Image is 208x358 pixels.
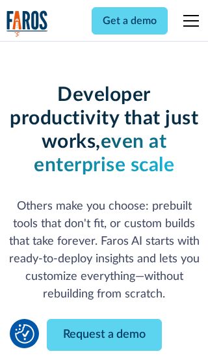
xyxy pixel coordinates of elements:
p: Others make you choose: prebuilt tools that don't fit, or custom builds that take forever. Faros ... [6,198,202,303]
a: Request a demo [47,319,162,351]
img: Logo of the analytics and reporting company Faros. [6,10,48,37]
strong: even at enterprise scale [34,132,174,175]
img: Revisit consent button [15,324,34,344]
strong: Developer productivity that just works, [10,85,198,152]
div: menu [175,5,201,36]
button: Cookie Settings [15,324,34,344]
a: home [6,10,48,37]
a: Get a demo [92,7,168,34]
